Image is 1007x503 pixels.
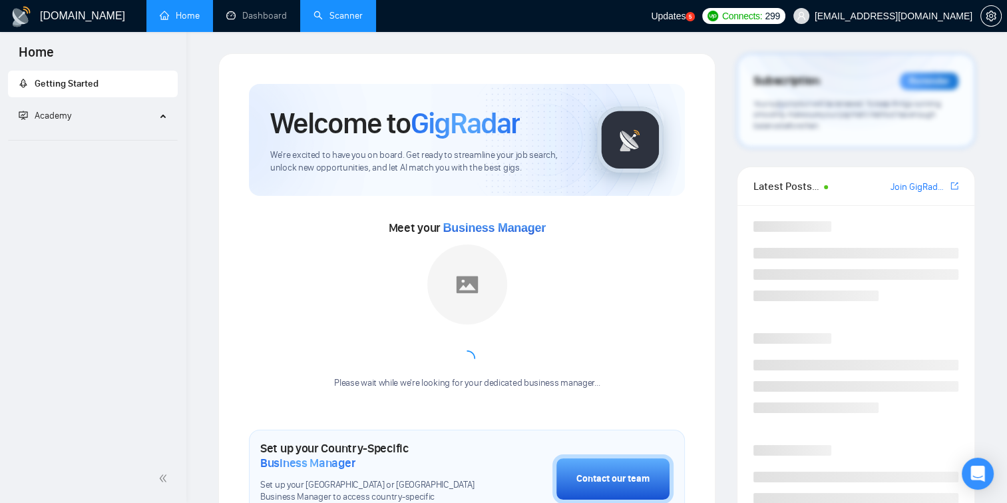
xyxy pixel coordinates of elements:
text: 5 [689,14,692,20]
div: Reminder [900,73,958,90]
span: Meet your [389,221,546,235]
span: 299 [765,9,779,23]
span: loading [456,348,479,370]
h1: Welcome to [270,105,520,141]
img: gigradar-logo.png [597,107,664,173]
a: setting [980,11,1002,21]
li: Getting Started [8,71,178,97]
img: placeholder.png [427,245,507,324]
span: GigRadar [411,105,520,141]
span: double-left [158,472,172,485]
span: Connects: [722,9,762,23]
span: Getting Started [35,78,99,89]
span: fund-projection-screen [19,111,28,120]
a: homeHome [160,10,200,21]
span: Academy [35,110,71,121]
img: logo [11,6,32,27]
span: Subscription [753,70,819,93]
a: dashboardDashboard [226,10,287,21]
div: Open Intercom Messenger [962,458,994,490]
li: Academy Homepage [8,135,178,143]
span: We're excited to have you on board. Get ready to streamline your job search, unlock new opportuni... [270,149,576,175]
div: Contact our team [576,472,650,486]
span: Business Manager [260,456,355,470]
span: rocket [19,79,28,88]
span: Your subscription will be renewed. To keep things running smoothly, make sure your payment method... [753,99,940,131]
span: user [797,11,806,21]
span: Business Manager [443,221,546,235]
a: searchScanner [313,10,363,21]
a: 5 [686,12,695,21]
span: Updates [651,11,686,21]
div: Please wait while we're looking for your dedicated business manager... [326,377,608,390]
span: setting [981,11,1001,21]
h1: Set up your Country-Specific [260,441,486,470]
span: export [950,181,958,191]
a: export [950,180,958,193]
span: Home [8,43,65,71]
a: Join GigRadar Slack Community [890,180,948,195]
span: Latest Posts from the GigRadar Community [753,178,820,195]
button: setting [980,5,1002,27]
img: upwork-logo.png [707,11,718,21]
span: Academy [19,110,71,121]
